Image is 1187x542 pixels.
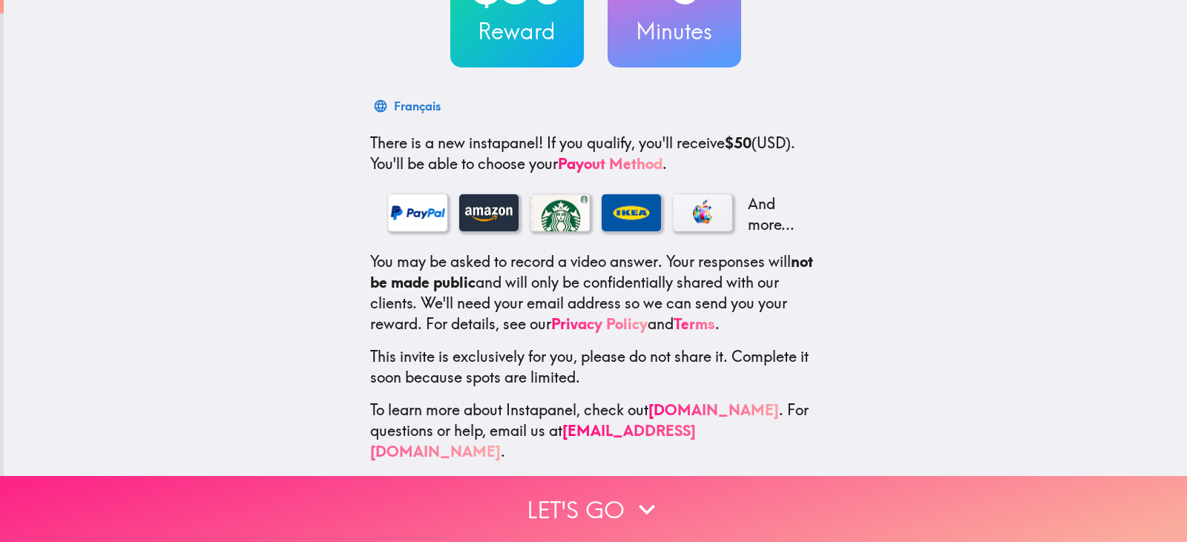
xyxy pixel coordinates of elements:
h3: Minutes [608,16,741,47]
h3: Reward [450,16,584,47]
a: [EMAIL_ADDRESS][DOMAIN_NAME] [370,421,696,460]
p: To learn more about Instapanel, check out . For questions or help, email us at . [370,400,821,462]
a: Privacy Policy [551,314,648,333]
a: [DOMAIN_NAME] [648,400,779,419]
div: Français [394,96,441,116]
button: Français [370,91,447,121]
span: There is a new instapanel! [370,133,543,152]
p: This invite is exclusively for you, please do not share it. Complete it soon because spots are li... [370,346,821,388]
b: $50 [725,133,752,152]
b: not be made public [370,252,813,291]
a: Payout Method [558,154,662,173]
p: If you qualify, you'll receive (USD) . You'll be able to choose your . [370,133,821,174]
p: And more... [744,194,803,235]
p: You may be asked to record a video answer. Your responses will and will only be confidentially sh... [370,251,821,334]
a: Terms [674,314,715,333]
